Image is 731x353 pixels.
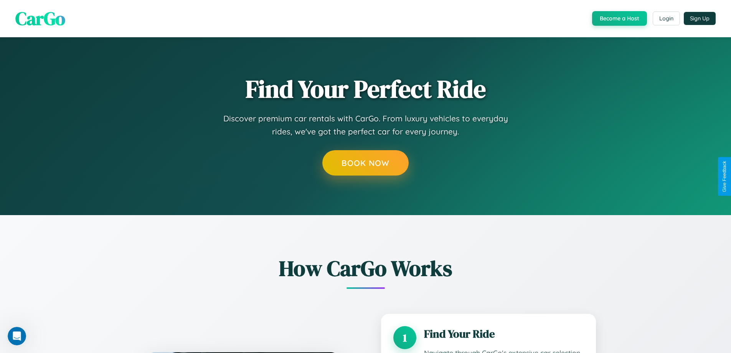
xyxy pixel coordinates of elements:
[15,6,65,31] span: CarGo
[684,12,716,25] button: Sign Up
[592,11,647,26] button: Become a Host
[8,327,26,345] iframe: Intercom live chat
[322,150,409,176] button: Book Now
[722,161,727,192] div: Give Feedback
[212,112,519,138] p: Discover premium car rentals with CarGo. From luxury vehicles to everyday rides, we've got the pe...
[424,326,584,341] h3: Find Your Ride
[135,254,596,283] h2: How CarGo Works
[246,76,486,103] h1: Find Your Perfect Ride
[653,12,680,25] button: Login
[393,326,416,349] div: 1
